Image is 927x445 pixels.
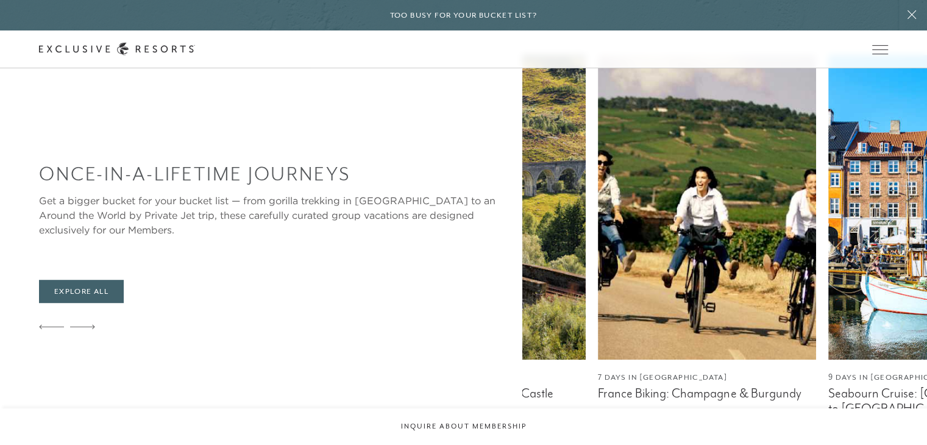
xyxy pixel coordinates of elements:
button: Open navigation [872,45,888,54]
figcaption: 7 Days in [GEOGRAPHIC_DATA] [598,372,816,383]
a: Explore All [39,280,124,303]
h6: Too busy for your bucket list? [390,10,538,21]
div: Get a bigger bucket for your bucket list — from gorilla trekking in [GEOGRAPHIC_DATA] to an Aroun... [39,193,510,237]
figcaption: France Biking: Champagne & Burgundy [598,386,816,401]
